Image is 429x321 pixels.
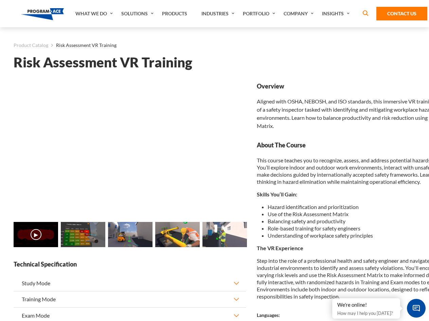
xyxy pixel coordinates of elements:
[202,222,247,247] img: Risk Assessment VR Training - Preview 4
[61,222,105,247] img: Risk Assessment VR Training - Preview 1
[14,41,48,50] a: Product Catalog
[14,275,246,291] button: Study Mode
[14,82,246,213] iframe: Risk Assessment VR Training - Video 0
[155,222,200,247] img: Risk Assessment VR Training - Preview 3
[337,309,395,317] p: How may I help you [DATE]?
[48,41,117,50] li: Risk Assessment VR Training
[21,8,64,20] img: Program-Ace
[257,312,280,318] strong: Languages:
[376,7,427,20] a: Contact Us
[14,222,58,247] img: Risk Assessment VR Training - Video 0
[14,291,246,307] button: Training Mode
[108,222,153,247] img: Risk Assessment VR Training - Preview 2
[31,229,41,240] button: ▶
[407,299,426,318] span: Chat Widget
[337,302,395,308] div: We're online!
[14,260,246,269] strong: Technical Specification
